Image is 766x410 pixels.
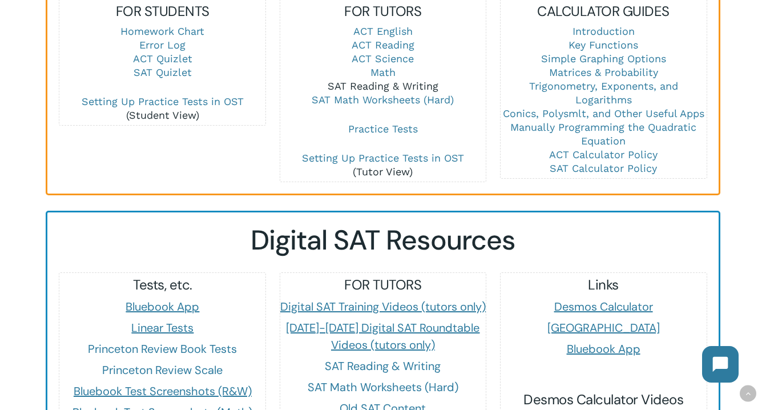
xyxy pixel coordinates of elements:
[352,39,414,51] a: ACT Reading
[549,66,658,78] a: Matrices & Probability
[554,299,653,314] a: Desmos Calculator
[74,384,252,399] a: Bluebook Test Screenshots (R&W)
[286,320,479,352] a: [DATE]-[DATE] Digital SAT Roundtable Videos (tutors only)
[302,152,464,164] a: Setting Up Practice Tests in OST
[59,95,265,122] p: (Student View)
[59,276,265,294] h5: Tests, etc.
[280,276,486,294] h5: FOR TUTORS
[328,80,438,92] a: SAT Reading & Writing
[691,335,750,394] iframe: Chatbot
[503,107,704,119] a: Conics, Polysmlt, and Other Useful Apps
[280,151,486,179] p: (Tutor View)
[547,320,660,335] a: [GEOGRAPHIC_DATA]
[573,25,635,37] a: Introduction
[567,341,640,356] a: Bluebook App
[501,391,707,409] h5: Desmos Calculator Videos
[549,148,658,160] a: ACT Calculator Policy
[134,66,192,78] a: SAT Quizlet
[126,299,199,314] a: Bluebook App
[280,299,486,314] a: Digital SAT Training Videos (tutors only)
[59,224,707,257] h2: Digital SAT Resources
[131,320,193,335] a: Linear Tests
[541,53,666,65] a: Simple Graphing Options
[353,25,413,37] a: ACT English
[352,53,414,65] a: ACT Science
[88,341,237,356] a: Princeton Review Book Tests
[120,25,204,37] a: Homework Chart
[59,2,265,21] h5: FOR STUDENTS
[348,123,418,135] a: Practice Tests
[501,276,707,294] h5: Links
[312,94,454,106] a: SAT Math Worksheets (Hard)
[139,39,186,51] a: Error Log
[82,95,244,107] a: Setting Up Practice Tests in OST
[529,80,678,106] a: Trigonometry, Exponents, and Logarithms
[280,2,486,21] h5: FOR TUTORS
[308,380,458,395] a: SAT Math Worksheets (Hard)
[569,39,638,51] a: Key Functions
[325,359,441,373] a: SAT Reading & Writing
[133,53,192,65] a: ACT Quizlet
[510,121,696,147] a: Manually Programming the Quadratic Equation
[102,363,223,377] a: Princeton Review Scale
[370,66,396,78] a: Math
[501,2,707,21] h5: CALCULATOR GUIDES
[550,162,657,174] a: SAT Calculator Policy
